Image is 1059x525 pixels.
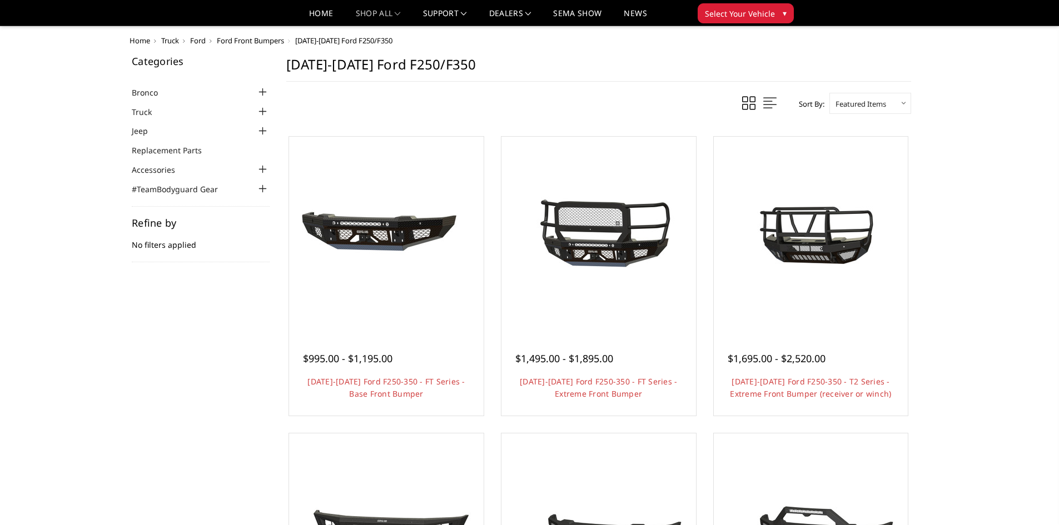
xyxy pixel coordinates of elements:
[292,139,481,328] a: 2023-2025 Ford F250-350 - FT Series - Base Front Bumper
[307,376,465,399] a: [DATE]-[DATE] Ford F250-350 - FT Series - Base Front Bumper
[705,8,775,19] span: Select Your Vehicle
[553,9,601,26] a: SEMA Show
[295,36,392,46] span: [DATE]-[DATE] Ford F250/F350
[515,352,613,365] span: $1,495.00 - $1,895.00
[132,164,189,176] a: Accessories
[132,106,166,118] a: Truck
[717,139,906,328] a: 2023-2026 Ford F250-350 - T2 Series - Extreme Front Bumper (receiver or winch) 2023-2026 Ford F25...
[303,352,392,365] span: $995.00 - $1,195.00
[504,139,693,328] a: 2023-2026 Ford F250-350 - FT Series - Extreme Front Bumper 2023-2026 Ford F250-350 - FT Series - ...
[520,376,677,399] a: [DATE]-[DATE] Ford F250-350 - FT Series - Extreme Front Bumper
[130,36,150,46] a: Home
[132,183,232,195] a: #TeamBodyguard Gear
[489,9,531,26] a: Dealers
[217,36,284,46] a: Ford Front Bumpers
[132,218,270,262] div: No filters applied
[132,218,270,228] h5: Refine by
[730,376,891,399] a: [DATE]-[DATE] Ford F250-350 - T2 Series - Extreme Front Bumper (receiver or winch)
[698,3,794,23] button: Select Your Vehicle
[190,36,206,46] a: Ford
[132,125,162,137] a: Jeep
[132,144,216,156] a: Replacement Parts
[783,7,787,19] span: ▾
[722,184,899,283] img: 2023-2026 Ford F250-350 - T2 Series - Extreme Front Bumper (receiver or winch)
[624,9,647,26] a: News
[132,56,270,66] h5: Categories
[297,192,475,276] img: 2023-2025 Ford F250-350 - FT Series - Base Front Bumper
[793,96,824,112] label: Sort By:
[161,36,179,46] a: Truck
[309,9,333,26] a: Home
[132,87,172,98] a: Bronco
[286,56,911,82] h1: [DATE]-[DATE] Ford F250/F350
[728,352,826,365] span: $1,695.00 - $2,520.00
[356,9,401,26] a: shop all
[423,9,467,26] a: Support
